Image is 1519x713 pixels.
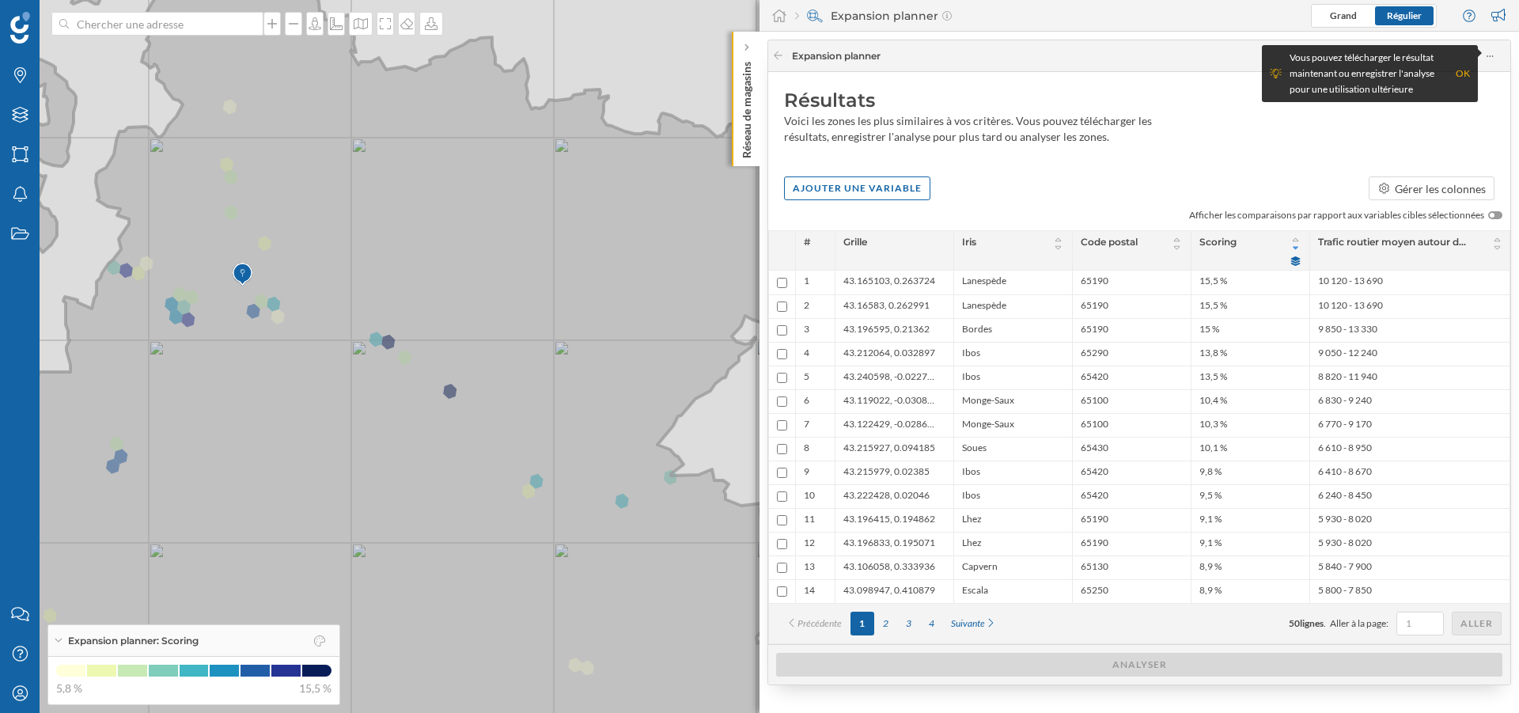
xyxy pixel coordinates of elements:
[25,11,102,25] span: Assistance
[804,560,815,575] span: 13
[1199,442,1227,457] span: 10,1 %
[1199,560,1222,575] span: 8,9 %
[962,370,980,385] span: Ibos
[1081,347,1108,362] span: 65290
[804,275,809,290] span: 1
[804,323,809,338] span: 3
[1081,537,1108,552] span: 65190
[843,560,935,575] span: 43.106058, 0.333936
[843,235,867,249] span: Grille
[1318,235,1466,252] span: Trafic routier moyen autour du point (2024): Toute la journée (Moyenne)
[1318,418,1372,433] span: 6 770 - 9 170
[962,347,980,362] span: Ibos
[1456,66,1470,82] div: OK
[843,513,935,528] span: 43.196415, 0.194862
[843,347,935,362] span: 43.212064, 0.032897
[1330,616,1388,631] span: Aller à la page:
[1318,537,1372,552] span: 5 930 - 8 020
[1199,489,1222,504] span: 9,5 %
[1199,299,1227,314] span: 15,5 %
[962,560,998,575] span: Capvern
[1199,275,1227,290] span: 15,5 %
[1318,465,1372,480] span: 6 410 - 8 670
[233,259,252,290] img: Marker
[1324,617,1326,629] span: .
[784,113,1195,145] div: Voici les zones les plus similaires à vos critères. Vous pouvez télécharger les résultats, enregi...
[299,681,331,696] span: 15,5 %
[804,370,809,385] span: 5
[1199,323,1219,338] span: 15 %
[1081,489,1108,504] span: 65420
[1318,275,1383,290] span: 10 120 - 13 690
[1081,370,1108,385] span: 65420
[804,299,809,314] span: 2
[962,584,988,599] span: Escala
[1081,465,1108,480] span: 65420
[1199,394,1227,409] span: 10,4 %
[962,537,982,552] span: Lhez
[962,465,980,480] span: Ibos
[962,513,982,528] span: Lhez
[804,584,815,599] span: 14
[1387,9,1422,21] span: Régulier
[843,275,935,290] span: 43.165103, 0.263724
[962,323,992,338] span: Bordes
[1081,513,1108,528] span: 65190
[804,347,809,362] span: 4
[1199,465,1222,480] span: 9,8 %
[1199,370,1227,385] span: 13,5 %
[804,418,809,433] span: 7
[1300,617,1324,629] span: lignes
[804,489,815,504] span: 10
[1318,489,1372,504] span: 6 240 - 8 450
[1318,584,1372,599] span: 5 800 - 7 850
[1081,299,1108,314] span: 65190
[962,235,976,252] span: Iris
[10,12,30,44] img: Logo Geoblink
[843,584,935,599] span: 43.098947, 0.410879
[1318,323,1377,338] span: 9 850 - 13 330
[739,55,755,158] p: Réseau de magasins
[1318,442,1372,457] span: 6 610 - 8 950
[843,442,935,457] span: 43.215927, 0.094185
[804,513,815,528] span: 11
[843,323,930,338] span: 43.196595, 0.21362
[1081,394,1108,409] span: 65100
[1318,299,1383,314] span: 10 120 - 13 690
[56,681,82,696] span: 5,8 %
[1318,560,1372,575] span: 5 840 - 7 900
[1081,323,1108,338] span: 65190
[1289,617,1300,629] span: 50
[1081,418,1108,433] span: 65100
[962,489,980,504] span: Ibos
[962,418,1014,433] span: Monge-Saux
[843,537,935,552] span: 43.196833, 0.195071
[804,442,809,457] span: 8
[1081,275,1108,290] span: 65190
[1199,418,1227,433] span: 10,3 %
[1081,235,1138,252] span: Code postal
[1290,50,1448,97] div: Vous pouvez télécharger le résultat maintenant ou enregistrer l'analyse pour une utilisation ulté...
[804,537,815,552] span: 12
[962,299,1006,314] span: Lanespède
[843,489,930,504] span: 43.222428, 0.02046
[1318,394,1372,409] span: 6 830 - 9 240
[807,8,823,24] img: search-areas.svg
[804,465,809,480] span: 9
[843,370,938,385] span: 43.240598, -0.022755
[1318,347,1377,362] span: 9 050 - 12 240
[1330,9,1357,21] span: Grand
[784,88,1494,113] div: Résultats
[1189,208,1484,222] span: Afficher les comparaisons par rapport aux variables cibles sélectionnées
[1199,347,1227,362] span: 13,8 %
[1318,513,1372,528] span: 5 930 - 8 020
[962,442,987,457] span: Soues
[1199,537,1222,552] span: 9,1 %
[962,394,1014,409] span: Monge-Saux
[1401,616,1439,631] input: 1
[843,394,938,409] span: 43.119022, -0.030899
[843,418,938,433] span: 43.122429, -0.028661
[795,8,952,24] div: Expansion planner
[1081,442,1108,457] span: 65430
[843,465,930,480] span: 43.215979, 0.02385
